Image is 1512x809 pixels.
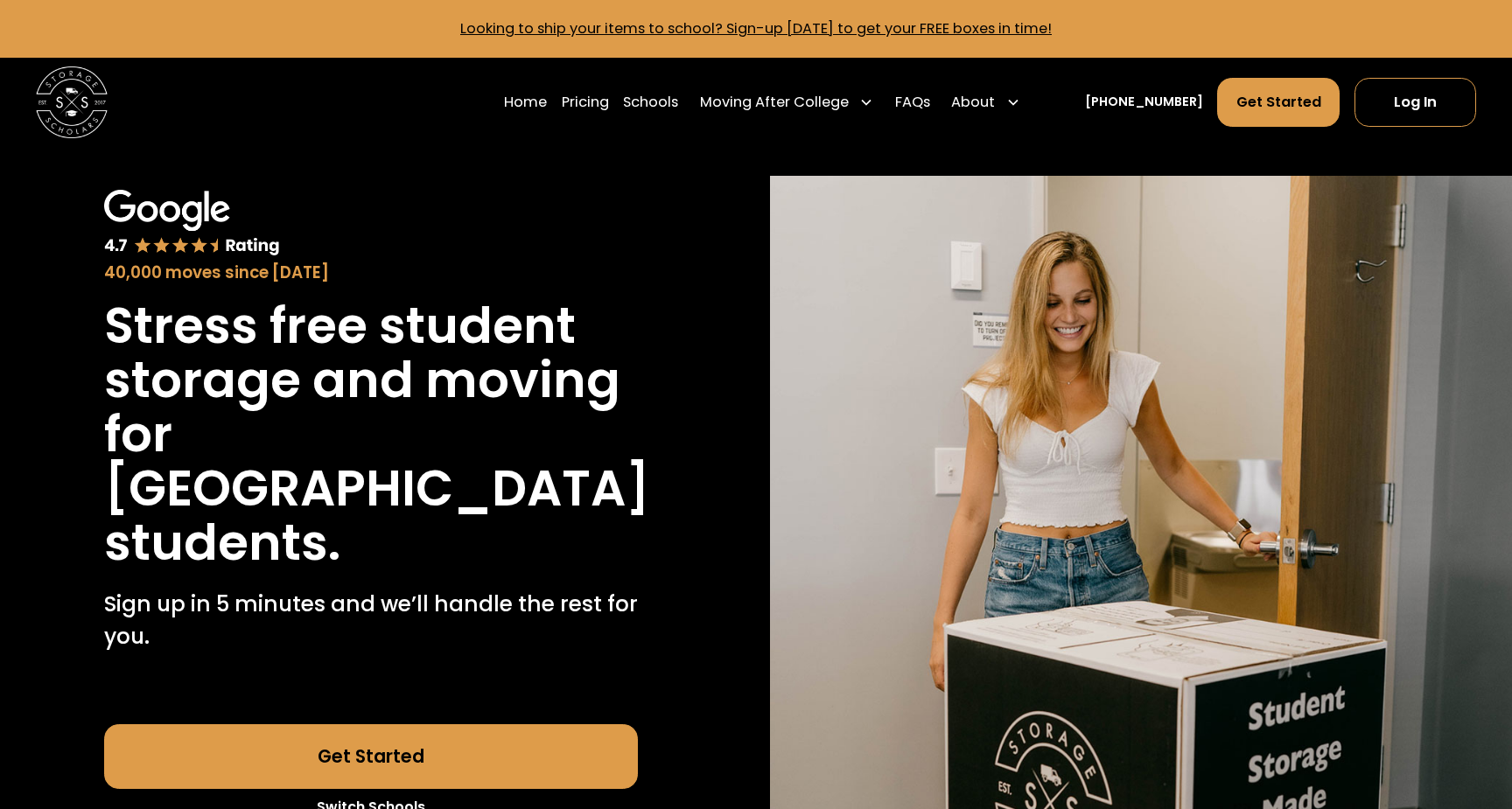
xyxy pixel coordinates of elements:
a: [PHONE_NUMBER] [1085,93,1203,112]
a: Log In [1354,78,1476,126]
a: Home [504,77,547,127]
div: 40,000 moves since [DATE] [104,261,638,285]
img: Google 4.7 star rating [104,190,280,257]
a: Get Started [104,724,638,789]
div: About [951,92,995,114]
h1: [GEOGRAPHIC_DATA] [104,462,650,516]
p: Sign up in 5 minutes and we’ll handle the rest for you. [104,589,638,653]
div: Moving After College [692,77,880,127]
a: FAQs [895,77,930,127]
h1: students. [104,516,340,570]
div: About [944,77,1027,127]
h1: Stress free student storage and moving for [104,299,638,462]
img: Storage Scholars main logo [36,66,108,138]
a: Get Started [1217,78,1340,126]
a: Looking to ship your items to school? Sign-up [DATE] to get your FREE boxes in time! [460,18,1052,38]
a: Pricing [562,77,609,127]
a: Schools [623,77,678,127]
div: Moving After College [700,92,849,114]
